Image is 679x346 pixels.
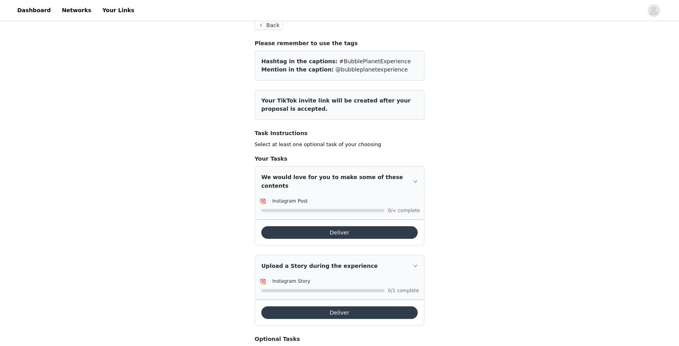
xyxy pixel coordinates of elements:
div: avatar [650,4,657,17]
span: Instagram Story [272,278,310,284]
button: Deliver [261,226,418,239]
i: icon: right [413,264,418,268]
h4: Optional Tasks [255,335,424,343]
button: Deliver [261,306,418,319]
div: icon: rightWe would love for you to make some of these contents [255,167,424,196]
span: Mention in the caption: [261,66,334,73]
span: Your TikTok invite link will be created after your proposal is accepted. [261,97,411,112]
h4: Please remember to use the tags [255,39,424,48]
div: icon: rightUpload a Story during the experience [255,255,424,276]
h4: Your Tasks [255,155,424,163]
span: Instagram Post [272,198,308,204]
h4: Task Instructions [255,129,424,137]
button: Back [255,20,283,30]
img: Instagram Icon [260,278,266,285]
span: 0/∞ complete [388,208,419,213]
span: Hashtag in the captions: [261,58,338,64]
span: #BubblePlanetExperience [339,58,411,64]
span: 0/1 complete [388,288,419,293]
a: Your Links [97,2,139,19]
i: icon: right [413,179,418,184]
p: Select at least one optional task of your choosing [255,141,424,148]
span: @bubbleplanetexperience [336,66,408,73]
a: Networks [57,2,96,19]
a: Dashboard [13,2,55,19]
img: Instagram Icon [260,198,266,205]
